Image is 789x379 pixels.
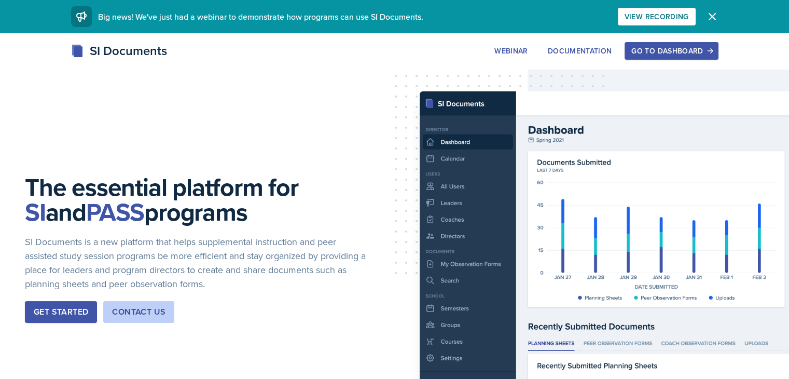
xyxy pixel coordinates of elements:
[494,47,528,55] div: Webinar
[25,301,97,323] button: Get Started
[631,47,711,55] div: Go to Dashboard
[541,42,619,60] button: Documentation
[71,42,167,60] div: SI Documents
[112,306,165,318] div: Contact Us
[103,301,174,323] button: Contact Us
[34,306,88,318] div: Get Started
[618,8,696,25] button: View Recording
[98,11,423,22] span: Big news! We've just had a webinar to demonstrate how programs can use SI Documents.
[488,42,534,60] button: Webinar
[625,12,689,21] div: View Recording
[625,42,718,60] button: Go to Dashboard
[548,47,612,55] div: Documentation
